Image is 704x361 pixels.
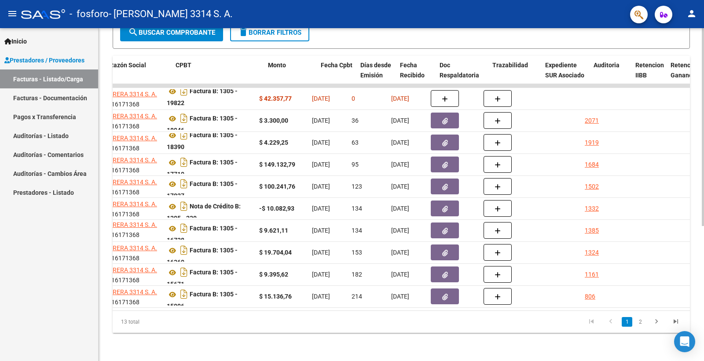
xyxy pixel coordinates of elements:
div: 2071 [585,116,599,126]
span: - [PERSON_NAME] 3314 S. A. [109,4,233,24]
span: 153 [352,249,362,256]
div: 30716171368 [101,265,160,284]
datatable-header-cell: Fecha Cpbt [317,56,357,95]
span: [DATE] [312,183,330,190]
strong: Factura B: 1305 - 17710 [167,159,238,178]
strong: $ 15.136,76 [259,293,292,300]
strong: Factura B: 1305 - 15006 [167,291,238,310]
span: Retención Ganancias [671,62,700,79]
span: Borrar Filtros [238,29,301,36]
span: Doc Respaldatoria [440,62,479,79]
datatable-header-cell: Retención Ganancias [667,56,702,95]
a: go to last page [667,317,684,327]
span: [DATE] [391,139,409,146]
span: Prestadores / Proveedores [4,55,84,65]
datatable-header-cell: Expediente SUR Asociado [542,56,590,95]
i: Descargar documento [178,155,190,169]
span: 182 [352,271,362,278]
span: Buscar Comprobante [128,29,215,36]
div: 30716171368 [101,133,160,152]
div: Open Intercom Messenger [674,331,695,352]
div: 30716171368 [101,111,160,130]
span: [DATE] [312,95,330,102]
strong: Factura B: 1305 - 16738 [167,225,238,244]
span: Inicio [4,36,27,46]
span: [DATE] [312,293,330,300]
div: 30716171368 [101,243,160,262]
span: [DATE] [312,139,330,146]
button: Buscar Comprobante [120,24,223,41]
span: CABRERA 3314 S. A. [101,201,157,208]
span: [DATE] [312,249,330,256]
strong: $ 4.229,25 [259,139,288,146]
li: page 1 [620,314,634,329]
i: Descargar documento [178,243,190,257]
span: CABRERA 3314 S. A. [101,266,157,273]
strong: -$ 10.082,93 [259,205,294,212]
datatable-header-cell: Auditoria [590,56,632,95]
span: [DATE] [312,271,330,278]
span: Razón Social [110,62,146,69]
div: 30716171368 [101,177,160,196]
span: CABRERA 3314 S. A. [101,288,157,295]
mat-icon: search [128,27,139,37]
mat-icon: person [686,8,697,19]
a: go to next page [648,317,665,327]
datatable-header-cell: Fecha Recibido [396,56,436,95]
span: CPBT [176,62,191,69]
i: Descargar documento [178,287,190,301]
strong: $ 9.395,62 [259,271,288,278]
a: 1 [622,317,632,327]
div: 806 [585,292,595,302]
div: 1385 [585,226,599,236]
strong: $ 42.357,77 [259,95,292,102]
datatable-header-cell: Doc Respaldatoria [436,56,489,95]
span: Días desde Emisión [360,62,391,79]
span: Retencion IIBB [635,62,664,79]
a: go to previous page [602,317,619,327]
div: 13 total [113,311,227,333]
span: [DATE] [391,293,409,300]
strong: Factura B: 1305 - 15671 [167,269,238,288]
span: CABRERA 3314 S. A. [101,135,157,142]
span: CABRERA 3314 S. A. [101,91,157,98]
div: 1684 [585,160,599,170]
div: 30716171368 [101,199,160,218]
span: [DATE] [312,117,330,124]
span: [DATE] [391,205,409,212]
span: Monto [268,62,286,69]
mat-icon: delete [238,27,249,37]
div: 30716171368 [101,89,160,108]
button: Borrar Filtros [230,24,309,41]
div: 1502 [585,182,599,192]
datatable-header-cell: Razón Social [106,56,172,95]
span: Auditoria [594,62,620,69]
i: Descargar documento [178,177,190,191]
mat-icon: menu [7,8,18,19]
span: CABRERA 3314 S. A. [101,157,157,164]
i: Descargar documento [178,199,190,213]
span: [DATE] [391,249,409,256]
span: - fosforo [70,4,109,24]
datatable-header-cell: CPBT [172,56,264,95]
i: Descargar documento [178,111,190,125]
a: 2 [635,317,645,327]
span: [DATE] [312,205,330,212]
span: 134 [352,205,362,212]
strong: Factura B: 1305 - 17027 [167,181,238,200]
i: Descargar documento [178,221,190,235]
span: 123 [352,183,362,190]
span: [DATE] [312,161,330,168]
i: Descargar documento [178,128,190,142]
span: 95 [352,161,359,168]
span: [DATE] [391,271,409,278]
datatable-header-cell: Días desde Emisión [357,56,396,95]
span: [DATE] [312,227,330,234]
datatable-header-cell: Retencion IIBB [632,56,667,95]
strong: Factura B: 1305 - 18390 [167,132,238,151]
span: CABRERA 3314 S. A. [101,113,157,120]
span: Trazabilidad [492,62,528,69]
strong: $ 100.241,76 [259,183,295,190]
strong: $ 19.704,04 [259,249,292,256]
strong: $ 3.300,00 [259,117,288,124]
